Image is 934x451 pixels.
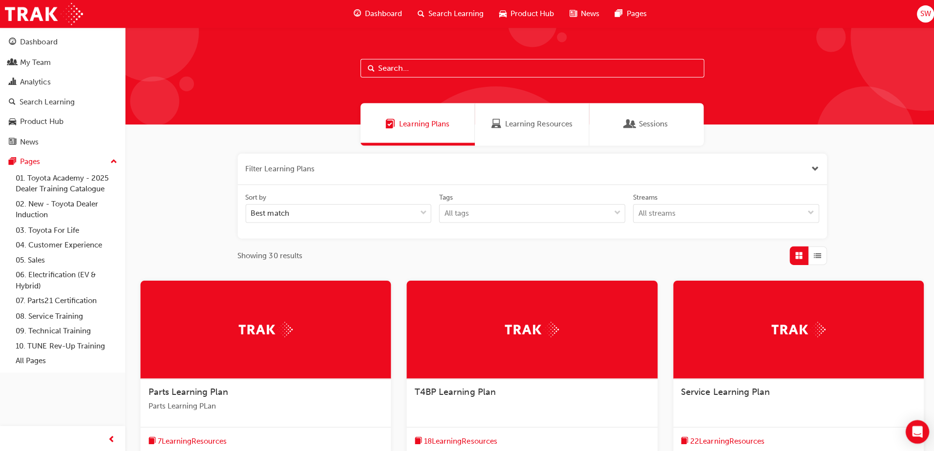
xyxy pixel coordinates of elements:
[359,102,472,145] a: Learning PlansLearning Plans
[12,236,121,251] a: 04. Customer Experience
[630,192,654,202] div: Streams
[901,418,924,441] div: Open Intercom Messenger
[678,433,685,445] span: book-icon
[148,385,227,395] span: Parts Learning Plan
[12,322,121,337] a: 09. Technical Training
[678,433,761,445] button: book-icon22LearningResources
[426,8,481,20] span: Search Learning
[604,4,651,24] a: pages-iconPages
[422,433,494,445] span: 18 Learning Resources
[807,163,815,174] button: Close the filter
[236,249,301,260] span: Showing 30 results
[804,206,810,219] span: down-icon
[12,170,121,196] a: 01. Toyota Academy - 2025 Dealer Training Catalogue
[12,251,121,266] a: 05. Sales
[611,206,617,219] span: down-icon
[148,433,226,445] button: book-icon7LearningResources
[20,57,51,68] div: My Team
[12,337,121,352] a: 10. TUNE Rev-Up Training
[578,8,596,20] span: News
[503,118,570,129] span: Learning Resources
[4,93,121,111] a: Search Learning
[4,132,121,150] a: News
[4,112,121,130] a: Product Hub
[4,152,121,170] button: Pages
[383,118,393,129] span: Learning Plans
[9,98,16,106] span: search-icon
[586,102,700,145] a: SessionsSessions
[250,207,288,218] div: Best match
[9,38,16,47] span: guage-icon
[344,4,408,24] a: guage-iconDashboard
[418,206,425,219] span: down-icon
[237,320,291,335] img: Trak
[20,37,57,48] div: Dashboard
[442,207,467,218] div: All tags
[912,5,929,22] button: SW
[397,118,447,129] span: Learning Plans
[107,431,115,444] span: prev-icon
[915,8,926,20] span: SW
[508,8,551,20] span: Product Hub
[9,58,16,67] span: people-icon
[9,137,16,146] span: news-icon
[12,266,121,292] a: 06. Electrification (EV & Hybrid)
[12,307,121,322] a: 08. Service Training
[4,53,121,71] a: My Team
[437,192,622,222] label: tagOptions
[110,155,117,167] span: up-icon
[497,8,504,20] span: car-icon
[687,433,761,445] span: 22 Learning Resources
[359,59,700,77] input: Search...
[502,320,556,335] img: Trak
[148,433,155,445] span: book-icon
[612,8,619,20] span: pages-icon
[567,8,574,20] span: news-icon
[809,249,817,260] span: List
[416,8,423,20] span: search-icon
[244,192,265,202] div: Sort by
[4,31,121,152] button: DashboardMy TeamAnalyticsSearch LearningProduct HubNews
[20,136,39,147] div: News
[157,433,226,445] span: 7 Learning Resources
[4,33,121,51] a: Dashboard
[12,196,121,222] a: 02. New - Toyota Dealer Induction
[20,96,74,107] div: Search Learning
[559,4,604,24] a: news-iconNews
[4,73,121,91] a: Analytics
[472,102,586,145] a: Learning ResourcesLearning Resources
[20,155,40,166] div: Pages
[352,8,359,20] span: guage-icon
[20,76,50,87] div: Analytics
[12,222,121,237] a: 03. Toyota For Life
[489,4,559,24] a: car-iconProduct Hub
[412,433,494,445] button: book-icon18LearningResources
[366,62,373,74] span: Search
[622,118,632,129] span: Sessions
[635,207,672,218] div: All streams
[623,8,643,20] span: Pages
[9,117,16,126] span: car-icon
[5,3,83,25] img: Trak
[148,398,381,410] span: Parts Learning PLan
[9,78,16,86] span: chart-icon
[412,433,420,445] span: book-icon
[363,8,400,20] span: Dashboard
[636,118,664,129] span: Sessions
[20,116,63,127] div: Product Hub
[12,292,121,307] a: 07. Parts21 Certification
[408,4,489,24] a: search-iconSearch Learning
[12,351,121,367] a: All Pages
[678,385,766,395] span: Service Learning Plan
[437,192,450,202] div: Tags
[489,118,499,129] span: Learning Resources
[412,385,493,395] span: T4BP Learning Plan
[9,157,16,165] span: pages-icon
[791,249,798,260] span: Grid
[767,320,821,335] img: Trak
